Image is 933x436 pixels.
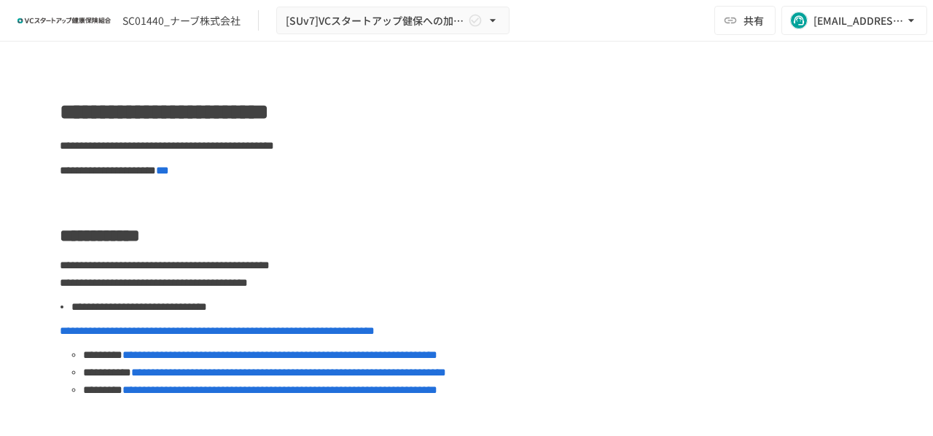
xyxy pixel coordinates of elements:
button: 共有 [714,6,776,35]
span: [SUv7]VCスタートアップ健保への加入申請手続き [286,12,465,30]
img: ZDfHsVrhrXUoWEWGWYf8C4Fv4dEjYTEDCNvmL73B7ox [17,9,111,32]
button: [EMAIL_ADDRESS][DOMAIN_NAME] [781,6,927,35]
button: [SUv7]VCスタートアップ健保への加入申請手続き [276,7,510,35]
div: [EMAIL_ADDRESS][DOMAIN_NAME] [813,12,904,30]
div: SC01440_ナーブ株式会社 [122,13,241,28]
span: 共有 [743,12,764,28]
